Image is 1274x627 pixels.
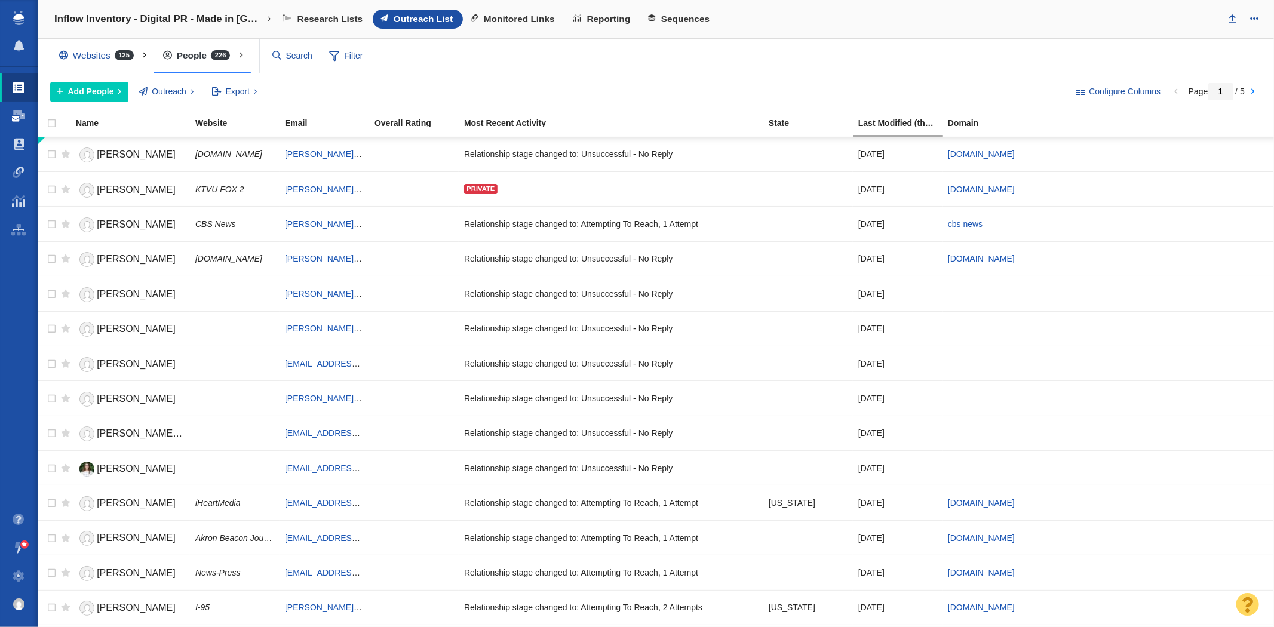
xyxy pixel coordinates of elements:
[76,459,185,480] a: [PERSON_NAME]
[285,289,564,299] a: [PERSON_NAME][EMAIL_ADDRESS][PERSON_NAME][DOMAIN_NAME]
[948,603,1015,612] span: [DOMAIN_NAME]
[285,394,495,403] a: [PERSON_NAME][EMAIL_ADDRESS][DOMAIN_NAME]
[133,82,201,102] button: Outreach
[948,219,983,229] a: cbs news
[97,603,176,613] span: [PERSON_NAME]
[76,563,185,584] a: [PERSON_NAME]
[373,10,463,29] a: Outreach List
[97,498,176,508] span: [PERSON_NAME]
[195,498,240,508] span: iHeartMedia
[152,85,186,98] span: Outreach
[297,14,363,24] span: Research Lists
[565,10,640,29] a: Reporting
[285,568,426,577] a: [EMAIL_ADDRESS][DOMAIN_NAME]
[115,50,134,60] span: 125
[285,324,495,333] a: [PERSON_NAME][EMAIL_ADDRESS][DOMAIN_NAME]
[464,288,673,299] span: Relationship stage changed to: Unsuccessful - No Reply
[769,119,857,127] div: State
[97,185,176,195] span: [PERSON_NAME]
[464,358,673,369] span: Relationship stage changed to: Unsuccessful - No Reply
[195,568,240,577] span: News-Press
[464,602,702,613] span: Relationship stage changed to: Attempting To Reach, 2 Attempts
[858,142,937,167] div: [DATE]
[76,119,194,127] div: Name
[858,595,937,620] div: [DATE]
[858,420,937,446] div: [DATE]
[195,219,236,229] span: CBS News
[195,149,262,159] span: [DOMAIN_NAME]
[587,14,631,24] span: Reporting
[948,533,1015,543] a: [DOMAIN_NAME]
[97,428,257,438] span: [PERSON_NAME] [PERSON_NAME]
[463,10,565,29] a: Monitored Links
[484,14,555,24] span: Monitored Links
[226,85,250,98] span: Export
[195,119,284,127] div: Website
[858,490,937,515] div: [DATE]
[97,254,176,264] span: [PERSON_NAME]
[97,568,176,578] span: [PERSON_NAME]
[394,14,453,24] span: Outreach List
[76,423,185,444] a: [PERSON_NAME] [PERSON_NAME]
[464,323,673,334] span: Relationship stage changed to: Unsuccessful - No Reply
[285,463,426,473] a: [EMAIL_ADDRESS][DOMAIN_NAME]
[76,528,185,549] a: [PERSON_NAME]
[97,324,176,334] span: [PERSON_NAME]
[858,351,937,376] div: [DATE]
[948,254,1015,263] a: [DOMAIN_NAME]
[323,45,370,67] span: Filter
[948,498,1015,508] a: [DOMAIN_NAME]
[68,85,114,98] span: Add People
[285,359,426,368] a: [EMAIL_ADDRESS][DOMAIN_NAME]
[769,595,848,620] div: [US_STATE]
[285,498,426,508] a: [EMAIL_ADDRESS][DOMAIN_NAME]
[76,389,185,410] a: [PERSON_NAME]
[285,119,373,127] div: Email
[858,176,937,202] div: [DATE]
[948,119,1036,127] div: Domain
[50,42,148,69] div: Websites
[948,119,1036,129] a: Domain
[640,10,720,29] a: Sequences
[858,385,937,411] div: [DATE]
[13,598,25,610] img: fa65c8adcb716b7a88aaf106597574df
[97,219,176,229] span: [PERSON_NAME]
[769,490,848,515] div: [US_STATE]
[769,119,857,129] a: State
[76,249,185,270] a: [PERSON_NAME]
[858,119,947,129] a: Last Modified (this project)
[268,45,318,66] input: Search
[285,603,564,612] a: [PERSON_NAME][EMAIL_ADDRESS][PERSON_NAME][DOMAIN_NAME]
[97,533,176,543] span: [PERSON_NAME]
[948,149,1015,159] a: [DOMAIN_NAME]
[464,463,673,474] span: Relationship stage changed to: Unsuccessful - No Reply
[195,254,262,263] span: [DOMAIN_NAME]
[858,119,947,127] div: Date the Contact information in this project was last edited
[285,428,426,438] a: [EMAIL_ADDRESS][DOMAIN_NAME]
[285,219,564,229] a: [PERSON_NAME][EMAIL_ADDRESS][PERSON_NAME][DOMAIN_NAME]
[948,568,1015,577] a: [DOMAIN_NAME]
[374,119,463,127] div: Overall Rating
[285,149,495,159] a: [PERSON_NAME][EMAIL_ADDRESS][DOMAIN_NAME]
[195,185,244,194] span: KTVU FOX 2
[858,316,937,342] div: [DATE]
[76,119,194,129] a: Name
[285,185,495,194] a: [PERSON_NAME][EMAIL_ADDRESS][DOMAIN_NAME]
[76,284,185,305] a: [PERSON_NAME]
[97,289,176,299] span: [PERSON_NAME]
[464,567,698,578] span: Relationship stage changed to: Attempting To Reach, 1 Attempt
[195,533,278,543] span: Akron Beacon Journal
[54,13,263,25] h4: Inflow Inventory - Digital PR - Made in [GEOGRAPHIC_DATA]: How Tariffs and Costs Influence Consum...
[464,219,698,229] span: Relationship stage changed to: Attempting To Reach, 1 Attempt
[13,11,24,25] img: buzzstream_logo_iconsimple.png
[76,214,185,235] a: [PERSON_NAME]
[275,10,373,29] a: Research Lists
[858,455,937,481] div: [DATE]
[195,119,284,129] a: Website
[76,493,185,514] a: [PERSON_NAME]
